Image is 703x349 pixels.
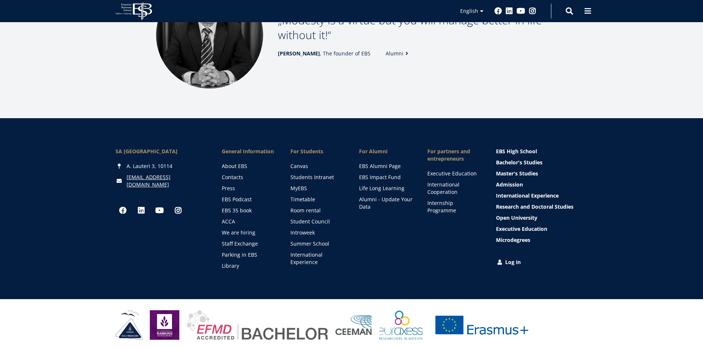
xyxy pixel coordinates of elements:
span: For Alumni [359,148,413,155]
a: International Experience [496,192,588,199]
a: Parking in EBS [222,251,276,259]
a: Alumni - Update Your Data [359,196,413,211]
a: Life Long Learning [359,185,413,192]
a: Linkedin [506,7,513,15]
a: EBS Impact Fund [359,174,413,181]
strong: [PERSON_NAME] [278,50,320,57]
a: International Experience [290,251,344,266]
a: [EMAIL_ADDRESS][DOMAIN_NAME] [127,174,207,188]
a: Student Council [290,218,344,225]
a: Erasmus + [430,310,533,340]
a: Introweek [290,229,344,236]
a: Students Intranet [290,174,344,181]
a: ACCA [222,218,276,225]
a: EBS 35 book [222,207,276,214]
a: For Students [290,148,344,155]
a: Executive Education [427,170,481,177]
a: We are hiring [222,229,276,236]
a: EBS Alumni Page [359,162,413,170]
img: Eduniversal [150,310,179,340]
a: Library [222,262,276,270]
div: SA [GEOGRAPHIC_DATA] [116,148,207,155]
a: Summer School [290,240,344,247]
a: Linkedin [134,203,149,218]
a: EBS High School [496,148,588,155]
a: MyEBS [290,185,344,192]
a: Youtube [152,203,167,218]
img: EFMD [187,310,328,340]
a: Staff Exchange [222,240,276,247]
img: EURAXESS [379,310,423,340]
a: Bachelor's Studies [496,159,588,166]
a: Facebook [116,203,130,218]
div: A. Lauteri 3, 10114 [116,162,207,170]
a: Youtube [517,7,525,15]
a: Contacts [222,174,276,181]
img: HAKA [116,310,142,340]
img: Ceeman [335,315,372,335]
a: Internship Programme [427,199,481,214]
span: , The founder of EBS [278,50,371,57]
a: Instagram [171,203,186,218]
span: General Information [222,148,276,155]
a: Instagram [529,7,536,15]
a: Timetable [290,196,344,203]
a: Master's Studies [496,170,588,177]
a: Facebook [494,7,502,15]
a: Room rental [290,207,344,214]
a: Canvas [290,162,344,170]
a: Executive Education [496,225,588,233]
a: Log in [496,259,588,266]
a: Research and Doctoral Studies [496,203,588,211]
a: Alumni [386,50,411,57]
a: Open University [496,214,588,222]
a: Admission [496,181,588,188]
a: International Cooperation [427,181,481,196]
a: Microdegrees [496,236,588,244]
a: Press [222,185,276,192]
span: For partners and entrepreneurs [427,148,481,162]
a: EBS Podcast [222,196,276,203]
p: Modesty is a virtue but you will manage better in life without it! [278,13,547,42]
a: About EBS [222,162,276,170]
img: Erasmus+ [430,310,533,340]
